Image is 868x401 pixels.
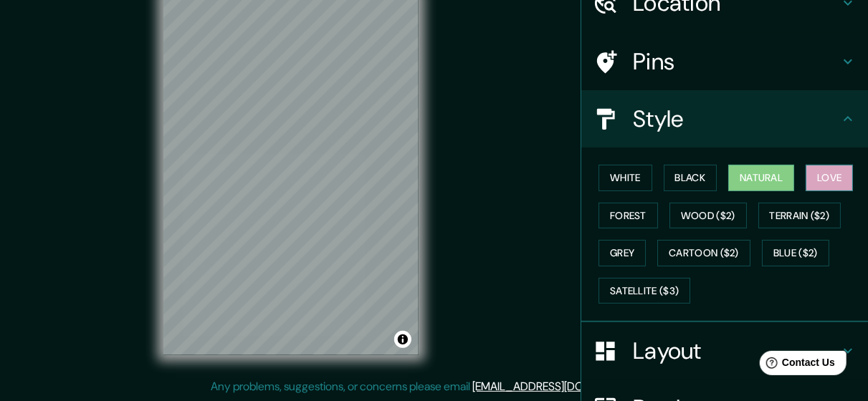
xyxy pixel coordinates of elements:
button: Grey [598,240,646,266]
div: Layout [581,322,868,380]
div: Style [581,90,868,148]
h4: Layout [633,337,839,365]
button: Natural [728,165,794,191]
div: Pins [581,33,868,90]
button: Cartoon ($2) [657,240,750,266]
a: [EMAIL_ADDRESS][DOMAIN_NAME] [473,379,650,394]
p: Any problems, suggestions, or concerns please email . [211,378,652,395]
button: Terrain ($2) [758,203,841,229]
iframe: Help widget launcher [740,345,852,385]
button: Wood ($2) [669,203,747,229]
button: Love [806,165,853,191]
button: Toggle attribution [394,331,411,348]
button: Black [664,165,717,191]
button: Forest [598,203,658,229]
h4: Style [633,105,839,133]
button: Satellite ($3) [598,278,690,304]
button: White [598,165,652,191]
button: Blue ($2) [762,240,829,266]
h4: Pins [633,47,839,76]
